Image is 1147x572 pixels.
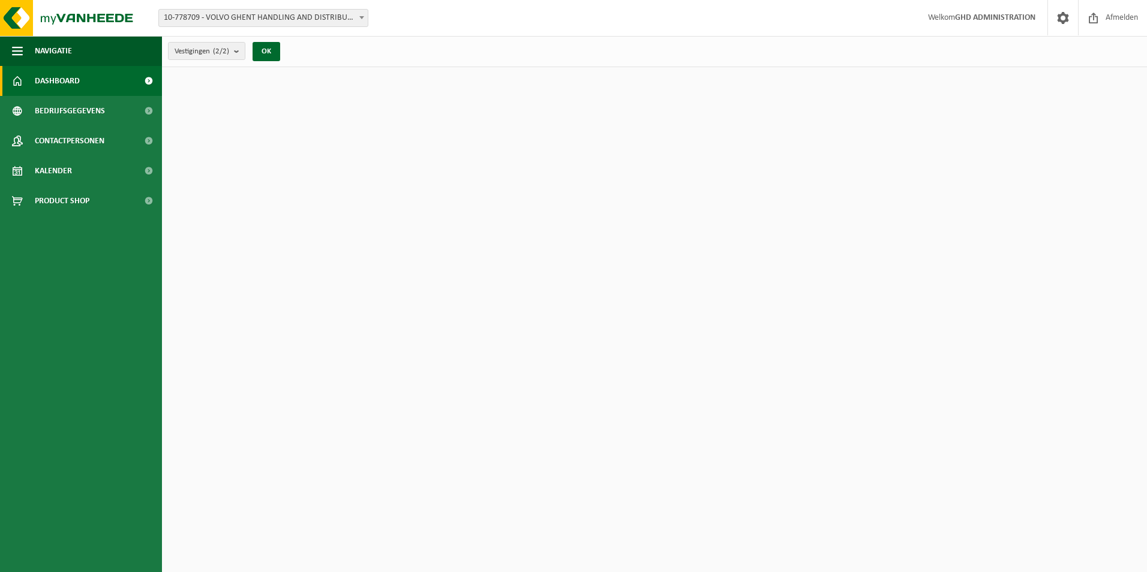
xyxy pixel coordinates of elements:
button: OK [253,42,280,61]
span: Bedrijfsgegevens [35,96,105,126]
span: Navigatie [35,36,72,66]
count: (2/2) [213,47,229,55]
span: Product Shop [35,186,89,216]
span: Kalender [35,156,72,186]
span: 10-778709 - VOLVO GHENT HANDLING AND DISTRIBUTION - DESTELDONK [159,10,368,26]
span: Vestigingen [175,43,229,61]
span: 10-778709 - VOLVO GHENT HANDLING AND DISTRIBUTION - DESTELDONK [158,9,368,27]
span: Dashboard [35,66,80,96]
span: Contactpersonen [35,126,104,156]
strong: GHD ADMINISTRATION [955,13,1035,22]
button: Vestigingen(2/2) [168,42,245,60]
